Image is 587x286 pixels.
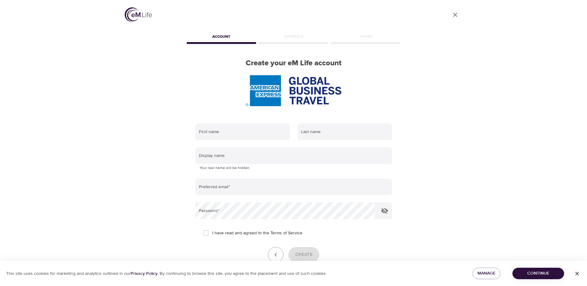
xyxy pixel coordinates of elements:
img: AmEx%20GBT%20logo.png [246,75,341,106]
h2: Create your eM Life account [185,59,402,68]
a: close [448,7,463,22]
button: Continue [512,268,564,279]
img: logo [125,7,152,22]
p: Your real name will be hidden. [200,165,388,171]
a: Privacy Policy [131,271,158,276]
button: Manage [473,268,500,279]
a: Terms of Service [270,230,302,236]
span: I have read and agreed to the [212,230,302,236]
span: Continue [517,270,559,277]
span: Manage [477,270,495,277]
